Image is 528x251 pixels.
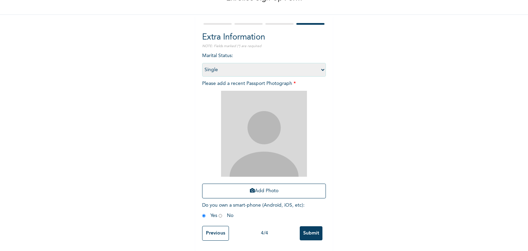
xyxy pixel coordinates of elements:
input: Previous [202,226,229,241]
span: Marital Status : [202,53,326,72]
span: Do you own a smart-phone (Android, iOS, etc) : Yes No [202,203,305,218]
div: 4 / 4 [229,230,300,237]
button: Add Photo [202,184,326,198]
input: Submit [300,226,322,240]
img: Crop [221,91,307,177]
p: NOTE: Fields marked (*) are required [202,44,326,49]
h2: Extra Information [202,31,326,44]
span: Please add a recent Passport Photograph [202,81,326,202]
